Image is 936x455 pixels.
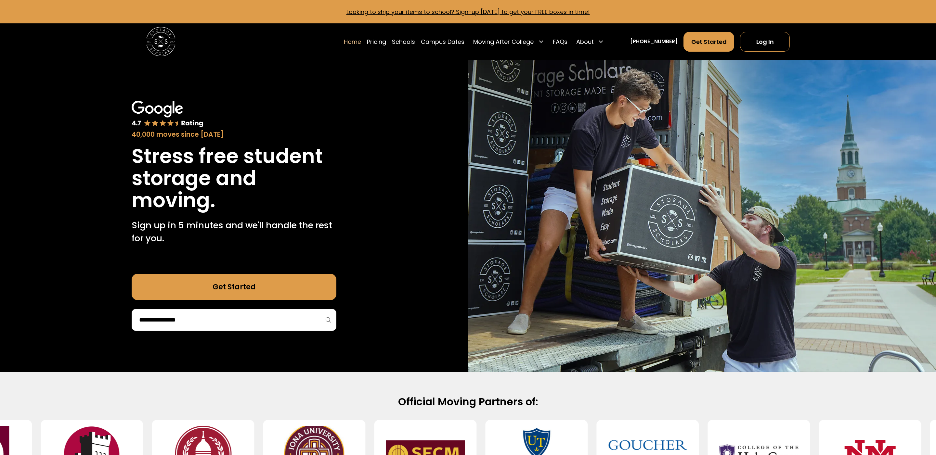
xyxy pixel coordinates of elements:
[346,8,590,16] a: Looking to ship your items to school? Sign-up [DATE] to get your FREE boxes in time!
[553,32,567,52] a: FAQs
[367,32,386,52] a: Pricing
[421,32,464,52] a: Campus Dates
[344,32,361,52] a: Home
[234,395,702,409] h2: Official Moving Partners of:
[630,38,678,45] a: [PHONE_NUMBER]
[576,37,594,46] div: About
[132,101,203,128] img: Google 4.7 star rating
[468,60,936,372] img: Storage Scholars makes moving and storage easy.
[683,32,734,52] a: Get Started
[392,32,415,52] a: Schools
[473,37,534,46] div: Moving After College
[740,32,790,52] a: Log In
[470,32,547,52] div: Moving After College
[132,219,336,245] p: Sign up in 5 minutes and we'll handle the rest for you.
[573,32,607,52] div: About
[132,145,336,211] h1: Stress free student storage and moving.
[146,27,175,56] img: Storage Scholars main logo
[132,130,336,139] div: 40,000 moves since [DATE]
[146,27,175,56] a: home
[132,274,336,300] a: Get Started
